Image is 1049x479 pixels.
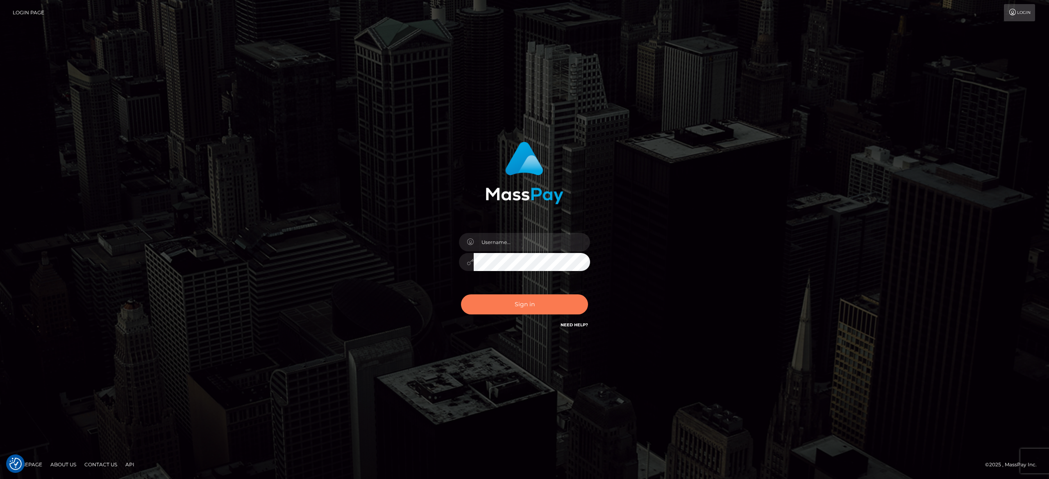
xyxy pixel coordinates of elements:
div: © 2025 , MassPay Inc. [985,460,1043,469]
button: Consent Preferences [9,458,22,470]
input: Username... [474,233,590,251]
img: Revisit consent button [9,458,22,470]
a: Homepage [9,458,45,471]
button: Sign in [461,294,588,314]
img: MassPay Login [486,142,563,204]
a: Contact Us [81,458,120,471]
a: Need Help? [561,322,588,328]
a: About Us [47,458,79,471]
a: Login Page [13,4,44,21]
a: Login [1004,4,1035,21]
a: API [122,458,138,471]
